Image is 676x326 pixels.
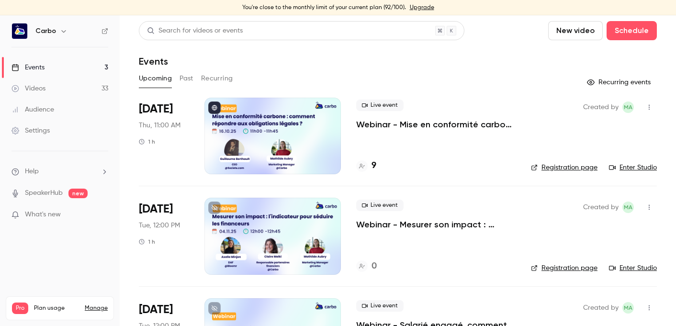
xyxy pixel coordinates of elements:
[11,84,45,93] div: Videos
[356,159,376,172] a: 9
[25,188,63,198] a: SpeakerHub
[356,119,516,130] a: Webinar - Mise en conformité carbone : comment répondre aux obligations légales en 2025 ?
[609,263,657,273] a: Enter Studio
[139,121,180,130] span: Thu, 11:00 AM
[622,302,634,314] span: Mathilde Aubry
[85,304,108,312] a: Manage
[609,163,657,172] a: Enter Studio
[356,200,404,211] span: Live event
[372,159,376,172] h4: 9
[12,303,28,314] span: Pro
[11,167,108,177] li: help-dropdown-opener
[97,211,108,219] iframe: Noticeable Trigger
[139,302,173,317] span: [DATE]
[12,23,27,39] img: Carbo
[139,198,189,274] div: Nov 4 Tue, 12:00 PM (Europe/Paris)
[139,98,189,174] div: Oct 16 Thu, 11:00 AM (Europe/Paris)
[139,202,173,217] span: [DATE]
[624,302,632,314] span: MA
[139,138,155,146] div: 1 h
[11,105,54,114] div: Audience
[139,221,180,230] span: Tue, 12:00 PM
[356,219,516,230] a: Webinar - Mesurer son impact : l'indicateur pour séduire les financeurs
[607,21,657,40] button: Schedule
[624,202,632,213] span: MA
[622,101,634,113] span: Mathilde Aubry
[410,4,434,11] a: Upgrade
[11,63,45,72] div: Events
[139,238,155,246] div: 1 h
[583,75,657,90] button: Recurring events
[68,189,88,198] span: new
[34,304,79,312] span: Plan usage
[180,71,193,86] button: Past
[147,26,243,36] div: Search for videos or events
[201,71,233,86] button: Recurring
[624,101,632,113] span: MA
[25,167,39,177] span: Help
[622,202,634,213] span: Mathilde Aubry
[531,263,597,273] a: Registration page
[531,163,597,172] a: Registration page
[583,202,619,213] span: Created by
[356,260,377,273] a: 0
[356,100,404,111] span: Live event
[548,21,603,40] button: New video
[25,210,61,220] span: What's new
[139,71,172,86] button: Upcoming
[11,126,50,135] div: Settings
[372,260,377,273] h4: 0
[35,26,56,36] h6: Carbo
[139,101,173,117] span: [DATE]
[583,101,619,113] span: Created by
[139,56,168,67] h1: Events
[356,300,404,312] span: Live event
[583,302,619,314] span: Created by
